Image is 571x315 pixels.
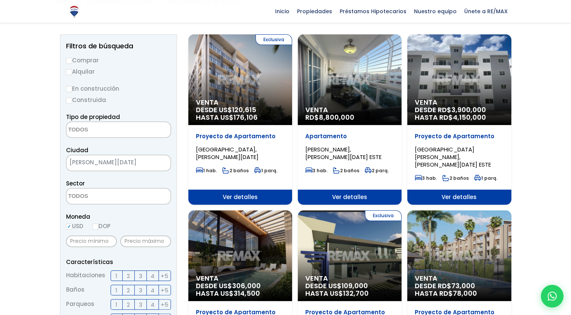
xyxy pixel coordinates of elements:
span: Ver detalles [298,190,402,205]
span: 2 [127,286,130,295]
span: RD$ [305,113,354,122]
button: Remove all items [152,157,163,169]
p: Apartamento [305,133,394,140]
span: 78,000 [453,289,477,298]
label: USD [66,221,83,231]
span: 4,150,000 [453,113,486,122]
label: Construida [66,95,171,105]
span: Únete a RE/MAX [460,6,511,17]
label: Comprar [66,56,171,65]
label: Alquilar [66,67,171,76]
span: 2 parq. [365,167,389,174]
span: 1 parq. [474,175,497,181]
input: Comprar [66,58,72,64]
span: Exclusiva [365,210,402,221]
span: SANTO DOMINGO DE GUZMÁN [66,157,152,168]
input: Alquilar [66,69,72,75]
span: Inicio [271,6,293,17]
span: × [159,160,163,167]
span: [GEOGRAPHIC_DATA], [PERSON_NAME][DATE] [196,145,259,161]
span: 2 baños [442,175,469,181]
p: Proyecto de Apartamento [415,133,503,140]
span: 2 [127,271,130,281]
span: DESDE US$ [305,282,394,297]
span: [GEOGRAPHIC_DATA][PERSON_NAME], [PERSON_NAME][DATE] ESTE [415,145,491,168]
span: 1 [115,286,117,295]
textarea: Search [66,122,140,138]
span: 4 [151,271,154,281]
span: 1 hab. [196,167,217,174]
span: Propiedades [293,6,336,17]
span: Habitaciones [66,270,105,281]
span: Ver detalles [407,190,511,205]
span: SANTO DOMINGO DE GUZMÁN [66,155,171,171]
span: 3 [139,286,142,295]
span: +5 [161,286,168,295]
span: DESDE US$ [196,282,285,297]
input: En construcción [66,86,72,92]
span: 2 baños [222,167,249,174]
span: HASTA US$ [305,290,394,297]
a: Exclusiva Venta DESDE US$120,615 HASTA US$176,106 Proyecto de Apartamento [GEOGRAPHIC_DATA], [PER... [188,34,292,205]
span: 2 baños [333,167,359,174]
span: 3,900,000 [451,105,486,114]
span: Moneda [66,212,171,221]
span: 176,106 [234,113,258,122]
span: +5 [161,300,168,309]
span: Tipo de propiedad [66,113,120,121]
span: HASTA RD$ [415,114,503,121]
span: DESDE RD$ [415,282,503,297]
span: Nuestro equipo [410,6,460,17]
input: DOP [92,224,99,230]
span: Venta [305,275,394,282]
span: Venta [415,99,503,106]
span: 2 [127,300,130,309]
span: 8,800,000 [319,113,354,122]
label: DOP [92,221,111,231]
span: 109,000 [342,281,368,290]
span: 1 [115,300,117,309]
p: Proyecto de Apartamento [196,133,285,140]
span: 132,700 [343,289,369,298]
span: 3 [139,300,142,309]
input: USD [66,224,72,230]
p: Características [66,257,171,267]
span: 3 [139,271,142,281]
input: Precio mínimo [66,236,117,247]
span: Exclusiva [255,34,292,45]
span: 1 parq. [254,167,277,174]
textarea: Search [66,188,140,205]
span: Parqueos [66,299,94,310]
span: HASTA US$ [196,290,285,297]
span: Baños [66,285,85,295]
span: Ciudad [66,146,88,154]
a: Venta DESDE RD$3,900,000 HASTA RD$4,150,000 Proyecto de Apartamento [GEOGRAPHIC_DATA][PERSON_NAME... [407,34,511,205]
span: 4 [151,286,154,295]
span: Venta [305,106,394,114]
span: +5 [161,271,168,281]
input: Construida [66,97,72,103]
span: Venta [196,99,285,106]
span: 314,500 [234,289,260,298]
span: HASTA RD$ [415,290,503,297]
span: 1 [115,271,117,281]
input: Precio máximo [120,236,171,247]
span: [PERSON_NAME], [PERSON_NAME][DATE] ESTE [305,145,382,161]
span: 306,000 [232,281,261,290]
span: Préstamos Hipotecarios [336,6,410,17]
span: 3 hab. [415,175,437,181]
span: Sector [66,179,85,187]
span: 120,615 [232,105,256,114]
span: 73,000 [451,281,475,290]
span: Ver detalles [188,190,292,205]
span: Venta [415,275,503,282]
label: En construcción [66,84,171,93]
img: Logo de REMAX [68,5,81,18]
span: 3 hab. [305,167,328,174]
span: HASTA US$ [196,114,285,121]
span: Venta [196,275,285,282]
span: DESDE US$ [196,106,285,121]
h2: Filtros de búsqueda [66,42,171,50]
span: DESDE RD$ [415,106,503,121]
a: Venta RD$8,800,000 Apartamento [PERSON_NAME], [PERSON_NAME][DATE] ESTE 3 hab. 2 baños 2 parq. Ver... [298,34,402,205]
